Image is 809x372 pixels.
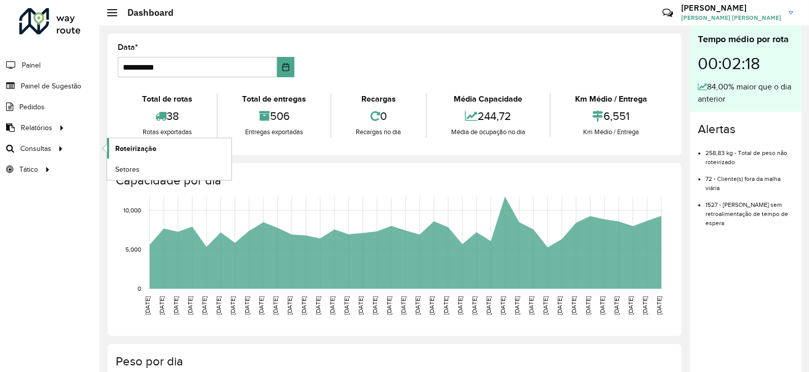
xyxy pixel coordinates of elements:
[107,138,231,159] a: Roteirização
[118,41,138,53] label: Data
[107,159,231,179] a: Setores
[681,13,781,22] span: [PERSON_NAME] [PERSON_NAME]
[357,296,364,315] text: [DATE]
[315,296,321,315] text: [DATE]
[120,93,214,105] div: Total de rotas
[613,296,620,315] text: [DATE]
[372,296,378,315] text: [DATE]
[220,105,328,127] div: 506
[585,296,591,315] text: [DATE]
[258,296,264,315] text: [DATE]
[429,127,547,137] div: Média de ocupação no dia
[429,105,547,127] div: 244,72
[443,296,449,315] text: [DATE]
[115,143,156,154] span: Roteirização
[116,354,671,369] h4: Peso por dia
[542,296,549,315] text: [DATE]
[125,246,141,253] text: 5,000
[220,127,328,137] div: Entregas exportadas
[120,105,214,127] div: 38
[627,296,634,315] text: [DATE]
[116,173,671,188] h4: Capacidade por dia
[21,81,81,91] span: Painel de Sugestão
[329,296,335,315] text: [DATE]
[705,167,793,193] li: 72 - Cliente(s) fora da malha viária
[698,122,793,137] h4: Alertas
[244,296,250,315] text: [DATE]
[471,296,478,315] text: [DATE]
[117,7,174,18] h2: Dashboard
[553,93,669,105] div: Km Médio / Entrega
[698,46,793,81] div: 00:02:18
[123,207,141,213] text: 10,000
[277,57,294,77] button: Choose Date
[642,296,648,315] text: [DATE]
[698,33,793,46] div: Tempo médio por rota
[570,296,577,315] text: [DATE]
[201,296,208,315] text: [DATE]
[215,296,222,315] text: [DATE]
[499,296,506,315] text: [DATE]
[20,143,51,154] span: Consultas
[553,105,669,127] div: 6,551
[556,296,563,315] text: [DATE]
[21,122,52,133] span: Relatórios
[138,285,141,292] text: 0
[705,193,793,228] li: 1527 - [PERSON_NAME] sem retroalimentação de tempo de espera
[300,296,307,315] text: [DATE]
[400,296,407,315] text: [DATE]
[120,127,214,137] div: Rotas exportadas
[158,296,165,315] text: [DATE]
[657,2,679,24] a: Contato Rápido
[173,296,179,315] text: [DATE]
[457,296,463,315] text: [DATE]
[187,296,193,315] text: [DATE]
[485,296,492,315] text: [DATE]
[656,296,662,315] text: [DATE]
[22,60,41,71] span: Painel
[334,105,423,127] div: 0
[272,296,279,315] text: [DATE]
[429,93,547,105] div: Média Capacidade
[115,164,140,175] span: Setores
[229,296,236,315] text: [DATE]
[681,3,781,13] h3: [PERSON_NAME]
[514,296,520,315] text: [DATE]
[334,93,423,105] div: Recargas
[705,141,793,167] li: 258,83 kg - Total de peso não roteirizado
[599,296,605,315] text: [DATE]
[698,81,793,105] div: 84,00% maior que o dia anterior
[343,296,350,315] text: [DATE]
[428,296,435,315] text: [DATE]
[553,127,669,137] div: Km Médio / Entrega
[414,296,421,315] text: [DATE]
[286,296,293,315] text: [DATE]
[19,102,45,112] span: Pedidos
[334,127,423,137] div: Recargas no dia
[19,164,38,175] span: Tático
[220,93,328,105] div: Total de entregas
[386,296,392,315] text: [DATE]
[144,296,151,315] text: [DATE]
[528,296,534,315] text: [DATE]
